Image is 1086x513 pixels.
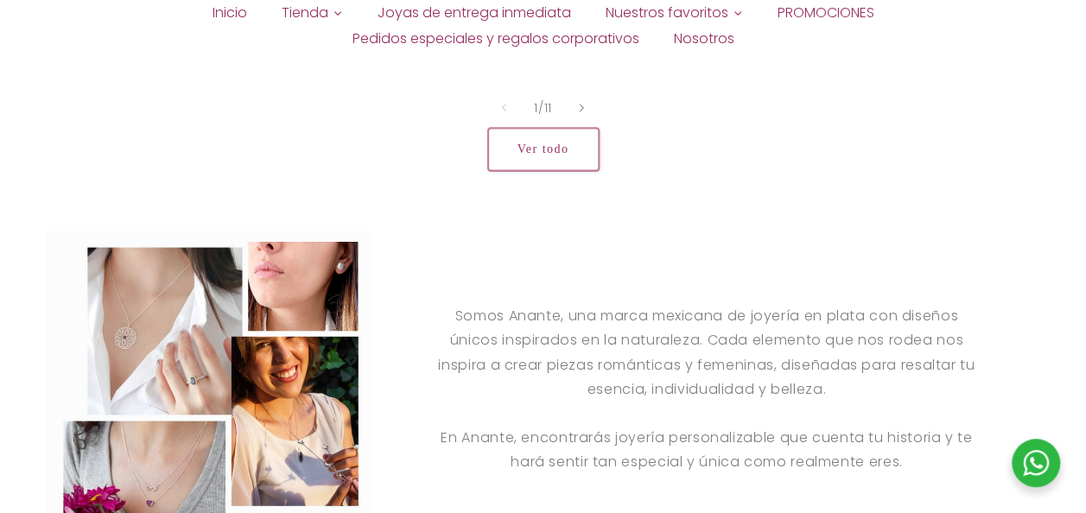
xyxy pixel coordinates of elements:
span: Pedidos especiales y regalos corporativos [352,29,639,48]
p: Somos Anante, una marca mexicana de joyería en plata con diseños únicos inspirados en la naturale... [436,304,977,474]
span: Inicio [213,3,247,22]
span: Nosotros [674,29,734,48]
button: Diapositiva a la izquierda [485,90,523,128]
span: PROMOCIONES [778,3,874,22]
a: Ver todos los productos de la colección Entrega inmediata [488,129,599,171]
span: / [538,98,544,118]
span: 1 [534,98,538,118]
a: Pedidos especiales y regalos corporativos [335,26,657,52]
button: Diapositiva a la derecha [563,90,601,128]
span: Joyas de entrega inmediata [378,3,571,22]
span: Tienda [282,3,328,22]
span: Nuestros favoritos [606,3,728,22]
a: Nosotros [657,26,752,52]
span: 11 [544,98,552,118]
img: c3po.jpg [216,199,217,199]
